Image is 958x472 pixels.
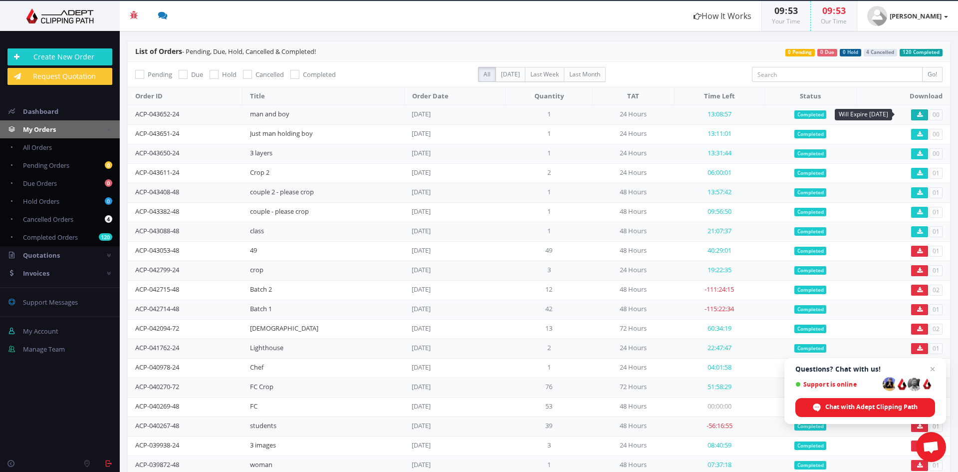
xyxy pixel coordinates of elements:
[478,67,496,82] label: All
[135,304,179,313] a: ACP-042714-48
[593,222,674,241] td: 48 Hours
[505,417,593,436] td: 39
[404,378,505,397] td: [DATE]
[505,261,593,280] td: 3
[250,460,272,469] a: woman
[794,344,827,353] span: Completed
[250,324,318,333] a: [DEMOGRAPHIC_DATA]
[404,144,505,163] td: [DATE]
[404,241,505,261] td: [DATE]
[764,87,856,105] th: Status
[135,129,179,138] a: ACP-043651-24
[135,148,179,157] a: ACP-043650-24
[148,70,172,79] span: Pending
[135,285,179,294] a: ACP-042715-48
[674,319,764,339] td: 60:34:19
[840,49,861,56] span: 0 Hold
[250,168,269,177] a: Crop 2
[794,208,827,217] span: Completed
[7,8,112,23] img: Adept Graphics
[505,378,593,397] td: 76
[794,169,827,178] span: Completed
[900,49,943,56] span: 120 Completed
[822,4,832,16] span: 09
[23,269,49,278] span: Invoices
[255,70,284,79] span: Cancelled
[303,70,336,79] span: Completed
[105,179,112,187] b: 0
[23,327,58,336] span: My Account
[23,345,65,354] span: Manage Team
[495,67,525,82] label: [DATE]
[794,149,827,158] span: Completed
[135,109,179,118] a: ACP-043652-24
[593,280,674,300] td: 48 Hours
[404,319,505,339] td: [DATE]
[404,222,505,241] td: [DATE]
[794,461,827,470] span: Completed
[23,143,52,152] span: All Orders
[785,49,815,56] span: 0 Pending
[794,130,827,139] span: Completed
[23,215,73,224] span: Cancelled Orders
[593,183,674,202] td: 48 Hours
[105,215,112,223] b: 4
[250,402,257,411] a: FC
[404,163,505,183] td: [DATE]
[250,265,263,274] a: crop
[674,105,764,124] td: 13:08:57
[856,87,950,105] th: Download
[593,300,674,319] td: 48 Hours
[404,105,505,124] td: [DATE]
[23,251,60,260] span: Quotations
[564,67,606,82] label: Last Month
[593,241,674,261] td: 48 Hours
[867,6,887,26] img: user_default.jpg
[135,246,179,255] a: ACP-043053-48
[674,183,764,202] td: 13:57:42
[674,280,764,300] td: -111:24:15
[593,202,674,222] td: 48 Hours
[794,442,827,451] span: Completed
[135,46,182,56] span: List of Orders
[250,285,272,294] a: Batch 2
[795,381,879,388] span: Support is online
[752,67,923,82] input: Search
[794,286,827,295] span: Completed
[250,109,289,118] a: man and boy
[135,187,179,196] a: ACP-043408-48
[772,17,800,25] small: Your Time
[836,4,846,16] span: 53
[23,161,69,170] span: Pending Orders
[250,382,273,391] a: FC Crop
[674,87,764,105] th: Time Left
[135,343,179,352] a: ACP-041762-24
[674,339,764,358] td: 22:47:47
[890,11,942,20] strong: [PERSON_NAME]
[788,4,798,16] span: 53
[674,163,764,183] td: 06:00:01
[505,319,593,339] td: 13
[794,110,827,119] span: Completed
[534,91,564,100] span: Quantity
[404,124,505,144] td: [DATE]
[505,397,593,417] td: 53
[404,436,505,456] td: [DATE]
[593,339,674,358] td: 24 Hours
[250,343,283,352] a: Lighthouse
[505,222,593,241] td: 1
[794,247,827,256] span: Completed
[135,402,179,411] a: ACP-040269-48
[864,49,898,56] span: 4 Cancelled
[794,227,827,236] span: Completed
[593,319,674,339] td: 72 Hours
[593,378,674,397] td: 72 Hours
[505,124,593,144] td: 1
[794,325,827,334] span: Completed
[23,197,59,206] span: Hold Orders
[23,107,58,116] span: Dashboard
[242,87,405,105] th: Title
[505,300,593,319] td: 42
[105,161,112,169] b: 0
[135,168,179,177] a: ACP-043611-24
